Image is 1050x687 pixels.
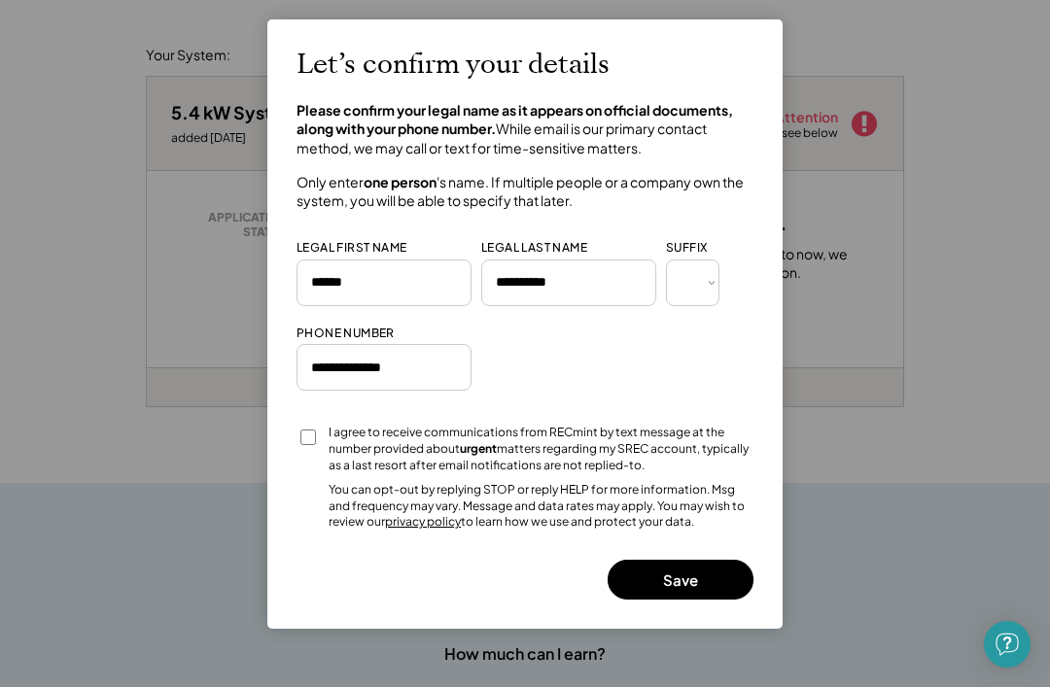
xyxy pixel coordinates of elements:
button: Save [608,560,753,600]
strong: one person [364,173,437,190]
div: LEGAL FIRST NAME [297,240,406,257]
div: You can opt-out by replying STOP or reply HELP for more information. Msg and frequency may vary. ... [329,482,753,531]
h2: Let’s confirm your details [297,49,610,82]
strong: urgent [460,441,497,456]
div: I agree to receive communications from RECmint by text message at the number provided about matte... [329,425,753,473]
div: SUFFIX [666,240,707,257]
div: Open Intercom Messenger [984,621,1031,668]
h4: Only enter 's name. If multiple people or a company own the system, you will be able to specify t... [297,173,753,211]
div: PHONE NUMBER [297,326,395,342]
a: privacy policy [385,514,461,529]
div: LEGAL LAST NAME [481,240,587,257]
strong: Please confirm your legal name as it appears on official documents, along with your phone number. [297,101,735,138]
h4: While email is our primary contact method, we may call or text for time-sensitive matters. [297,101,753,158]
